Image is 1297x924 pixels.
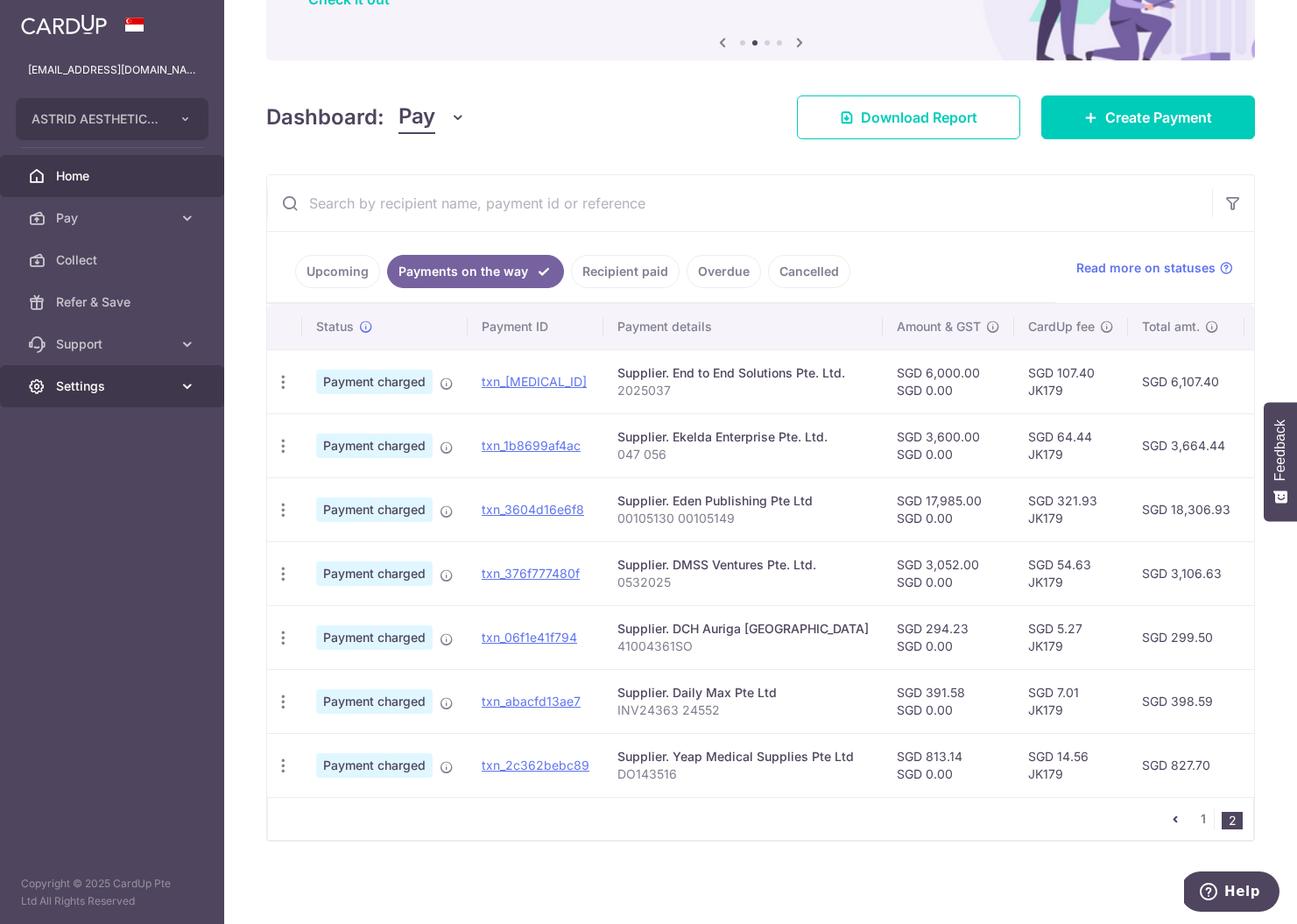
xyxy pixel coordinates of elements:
[1128,477,1244,541] td: SGD 18,306.93
[617,684,869,702] div: Supplier. Daily Max Pte Ltd
[398,101,435,134] span: Pay
[883,541,1014,605] td: SGD 3,052.00 SGD 0.00
[1041,95,1255,139] a: Create Payment
[1076,259,1216,277] span: Read more on statuses
[56,377,172,395] span: Settings
[1014,605,1128,669] td: SGD 5.27 JK179
[617,364,869,382] div: Supplier. End to End Solutions Pte. Ltd.
[482,758,589,772] a: txn_2c362bebc89
[1014,349,1128,413] td: SGD 107.40 JK179
[266,102,384,133] h4: Dashboard:
[316,561,433,586] span: Payment charged
[387,255,564,288] a: Payments on the way
[617,382,869,399] p: 2025037
[56,335,172,353] span: Support
[617,748,869,765] div: Supplier. Yeap Medical Supplies Pte Ltd
[1142,318,1200,335] span: Total amt.
[1014,477,1128,541] td: SGD 321.93 JK179
[482,502,584,517] a: txn_3604d16e6f8
[482,630,577,645] a: txn_06f1e41f794
[316,497,433,522] span: Payment charged
[617,638,869,655] p: 41004361SO
[1165,798,1253,840] nav: pager
[617,446,869,463] p: 047 056
[1105,107,1212,128] span: Create Payment
[571,255,680,288] a: Recipient paid
[267,175,1212,231] input: Search by recipient name, payment id or reference
[316,625,433,650] span: Payment charged
[883,669,1014,733] td: SGD 391.58 SGD 0.00
[617,492,869,510] div: Supplier. Eden Publishing Pte Ltd
[1014,413,1128,477] td: SGD 64.44 JK179
[1028,318,1095,335] span: CardUp fee
[32,110,161,128] span: ASTRID AESTHETICS PTE. LTD.
[16,98,208,140] button: ASTRID AESTHETICS PTE. LTD.
[1128,413,1244,477] td: SGD 3,664.44
[768,255,850,288] a: Cancelled
[883,349,1014,413] td: SGD 6,000.00 SGD 0.00
[316,434,433,458] span: Payment charged
[316,370,433,394] span: Payment charged
[883,733,1014,797] td: SGD 813.14 SGD 0.00
[1264,402,1297,521] button: Feedback - Show survey
[1014,669,1128,733] td: SGD 7.01 JK179
[1076,259,1233,277] a: Read more on statuses
[482,438,581,453] a: txn_1b8699af4ac
[617,574,869,591] p: 0532025
[1184,871,1279,915] iframe: Opens a widget where you can find more information
[617,510,869,527] p: 00105130 00105149
[883,413,1014,477] td: SGD 3,600.00 SGD 0.00
[687,255,761,288] a: Overdue
[1128,349,1244,413] td: SGD 6,107.40
[1128,605,1244,669] td: SGD 299.50
[468,304,603,349] th: Payment ID
[316,318,354,335] span: Status
[56,167,172,185] span: Home
[883,605,1014,669] td: SGD 294.23 SGD 0.00
[897,318,981,335] span: Amount & GST
[28,61,196,79] p: [EMAIL_ADDRESS][DOMAIN_NAME]
[797,95,1020,139] a: Download Report
[295,255,380,288] a: Upcoming
[1128,733,1244,797] td: SGD 827.70
[1014,733,1128,797] td: SGD 14.56 JK179
[316,689,433,714] span: Payment charged
[56,293,172,311] span: Refer & Save
[617,765,869,783] p: DO143516
[883,477,1014,541] td: SGD 17,985.00 SGD 0.00
[482,374,587,389] a: txn_[MEDICAL_ID]
[56,251,172,269] span: Collect
[1128,541,1244,605] td: SGD 3,106.63
[617,556,869,574] div: Supplier. DMSS Ventures Pte. Ltd.
[21,14,107,35] img: CardUp
[617,620,869,638] div: Supplier. DCH Auriga [GEOGRAPHIC_DATA]
[1193,808,1214,829] a: 1
[398,101,466,134] button: Pay
[1222,812,1243,829] li: 2
[617,428,869,446] div: Supplier. Ekelda Enterprise Pte. Ltd.
[603,304,883,349] th: Payment details
[1272,420,1288,481] span: Feedback
[482,566,580,581] a: txn_376f777480f
[1014,541,1128,605] td: SGD 54.63 JK179
[617,702,869,719] p: INV24363 24552
[482,694,581,709] a: txn_abacfd13ae7
[56,209,172,227] span: Pay
[861,107,977,128] span: Download Report
[316,753,433,778] span: Payment charged
[1128,669,1244,733] td: SGD 398.59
